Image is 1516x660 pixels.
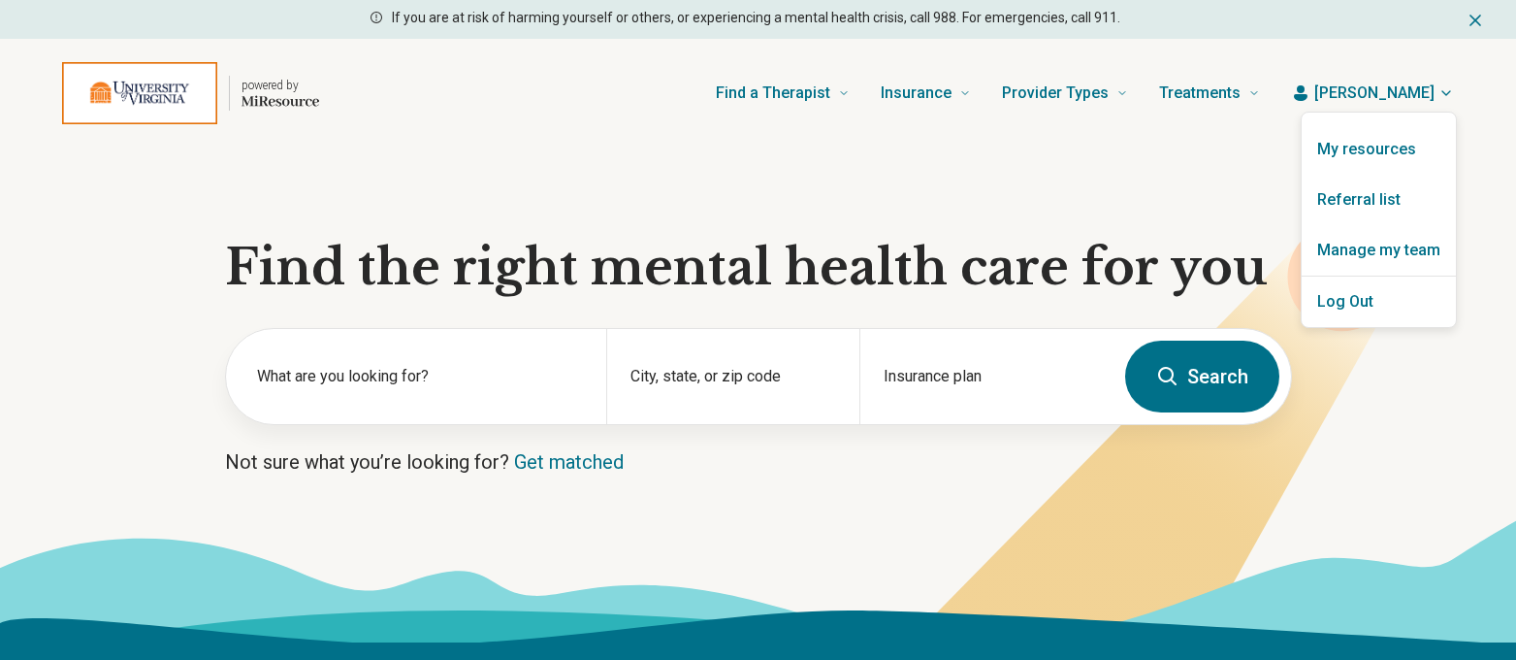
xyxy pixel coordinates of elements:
a: My resources [1302,124,1456,175]
a: Referral list [1302,175,1456,225]
div: [PERSON_NAME] [1301,112,1457,328]
a: Manage my team [1302,225,1456,276]
button: Log Out [1302,277,1456,327]
section: [PERSON_NAME] [1302,113,1456,327]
